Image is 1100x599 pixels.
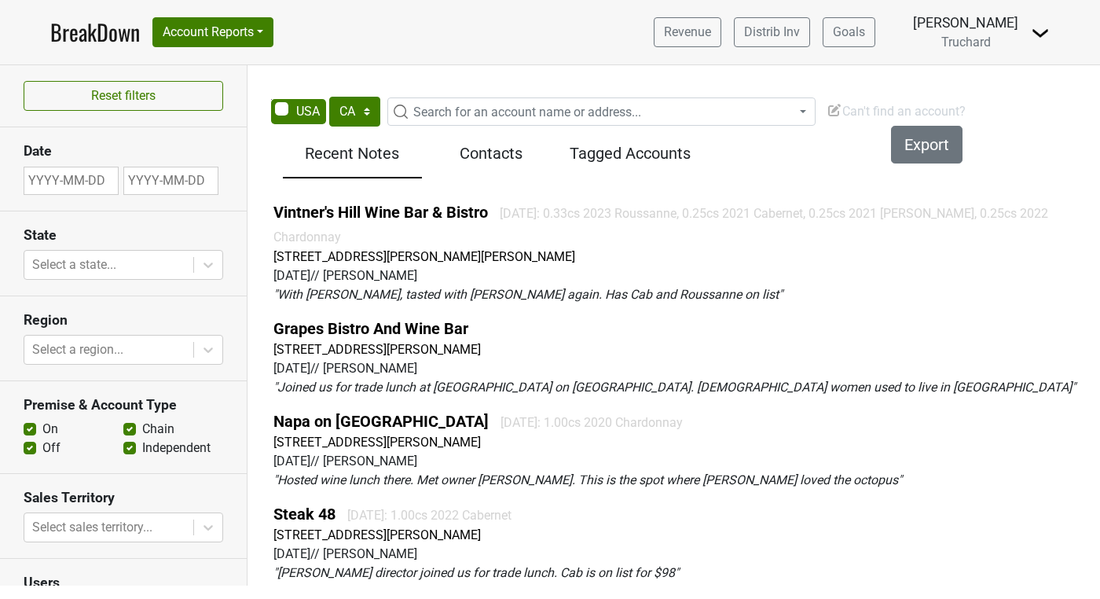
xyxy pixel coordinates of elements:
a: Goals [823,17,875,47]
h3: Sales Territory [24,490,223,506]
button: Account Reports [152,17,273,47]
h3: Users [24,575,223,591]
div: [PERSON_NAME] [913,13,1018,33]
label: Chain [142,420,174,439]
div: [DATE] // [PERSON_NAME] [273,266,1094,285]
h3: Premise & Account Type [24,397,223,413]
a: Distrib Inv [734,17,810,47]
div: [DATE] // [PERSON_NAME] [273,545,1094,564]
a: [STREET_ADDRESS][PERSON_NAME][PERSON_NAME] [273,249,575,264]
span: [DATE]: 1.00cs 2022 Cabernet [347,508,511,523]
em: " Joined us for trade lunch at [GEOGRAPHIC_DATA] on [GEOGRAPHIC_DATA]. [DEMOGRAPHIC_DATA] women u... [273,380,1076,395]
a: Revenue [654,17,721,47]
span: Can't find an account? [827,104,966,119]
label: On [42,420,58,439]
input: YYYY-MM-DD [123,167,218,195]
a: BreakDown [50,16,140,49]
a: Steak 48 [273,505,335,524]
h3: State [24,227,223,244]
h5: Contacts [430,144,553,163]
a: Grapes Bistro And Wine Bar [273,319,468,338]
div: [DATE] // [PERSON_NAME] [273,452,1094,471]
input: YYYY-MM-DD [24,167,119,195]
h3: Region [24,312,223,329]
button: Export [891,126,962,164]
img: Edit [827,102,842,118]
span: [DATE]: 1.00cs 2020 Chardonnay [500,415,683,430]
a: [STREET_ADDRESS][PERSON_NAME] [273,342,481,357]
label: Independent [142,439,211,458]
em: " [PERSON_NAME] director joined us for trade lunch. Cab is on list for $98 " [273,565,679,580]
em: " With [PERSON_NAME], tasted with [PERSON_NAME] again. Has Cab and Roussanne on list " [273,287,783,302]
button: Reset filters [24,81,223,111]
span: [DATE]: 0.33cs 2023 Roussanne, 0.25cs 2021 Cabernet, 0.25cs 2021 [PERSON_NAME], 0.25cs 2022 Chard... [273,206,1048,244]
a: [STREET_ADDRESS][PERSON_NAME] [273,435,481,450]
em: " Hosted wine lunch there. Met owner [PERSON_NAME]. This is the spot where [PERSON_NAME] loved th... [273,472,902,487]
div: [DATE] // [PERSON_NAME] [273,359,1094,378]
a: [STREET_ADDRESS][PERSON_NAME] [273,527,481,542]
a: Vintner's Hill Wine Bar & Bistro [273,203,488,222]
h5: Recent Notes [291,144,414,163]
a: Napa on [GEOGRAPHIC_DATA] [273,412,489,431]
label: Off [42,439,60,458]
h3: Date [24,143,223,160]
img: Dropdown Menu [1031,24,1050,42]
span: Truchard [941,35,991,50]
span: Search for an account name or address... [413,105,641,119]
h5: Tagged Accounts [568,144,691,163]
